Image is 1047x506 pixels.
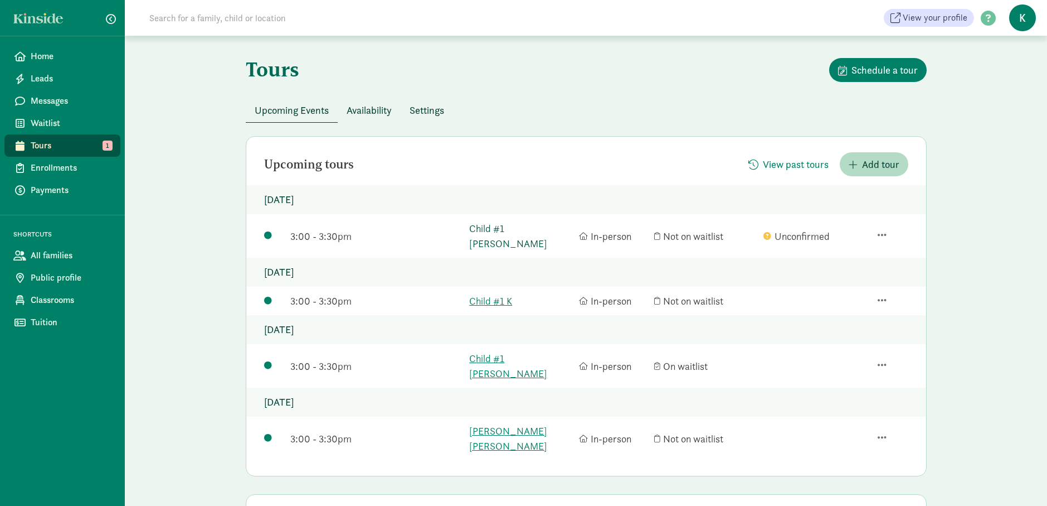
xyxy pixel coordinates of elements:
button: Settings [401,98,453,122]
span: View your profile [903,11,967,25]
div: Not on waitlist [654,431,758,446]
span: Messages [31,94,111,108]
span: Schedule a tour [851,62,918,78]
div: 3:00 - 3:30pm [290,293,464,309]
input: Search for a family, child or location [143,7,455,29]
h2: Upcoming tours [264,158,354,171]
div: Not on waitlist [654,293,758,309]
div: On waitlist [654,359,758,374]
a: Tours 1 [4,134,120,157]
span: Add tour [862,157,899,172]
span: Payments [31,184,111,197]
button: Add tour [840,152,908,176]
span: Settings [410,103,444,118]
span: View past tours [763,157,829,172]
a: Child #1 [PERSON_NAME] [469,351,573,381]
h1: Tours [246,58,299,80]
button: View past tours [739,152,837,176]
a: Child #1 [PERSON_NAME] [469,221,573,251]
p: [DATE] [246,185,926,214]
a: View your profile [884,9,974,27]
span: 1 [103,141,113,151]
span: Classrooms [31,293,111,307]
a: Public profile [4,267,120,289]
div: Unconfirmed [763,229,868,244]
button: Upcoming Events [246,98,338,122]
span: Leads [31,72,111,85]
span: Availability [347,103,392,118]
a: Tuition [4,311,120,334]
a: Classrooms [4,289,120,311]
div: 3:00 - 3:30pm [290,229,464,244]
span: Home [31,50,111,63]
a: Messages [4,90,120,112]
div: 3:00 - 3:30pm [290,359,464,374]
div: Not on waitlist [654,229,758,244]
span: Waitlist [31,117,111,130]
div: In-person [579,431,649,446]
p: [DATE] [246,258,926,287]
div: In-person [579,229,649,244]
a: View past tours [739,158,837,171]
a: Payments [4,179,120,201]
button: Schedule a tour [829,58,927,82]
span: Public profile [31,271,111,285]
a: All families [4,244,120,267]
a: Leads [4,68,120,90]
iframe: Chat Widget [991,452,1047,506]
button: Availability [338,98,401,122]
div: In-person [579,359,649,374]
div: 3:00 - 3:30pm [290,431,464,446]
a: Waitlist [4,112,120,134]
p: [DATE] [246,315,926,344]
span: Enrollments [31,161,111,175]
span: K [1009,4,1036,31]
span: All families [31,249,111,262]
a: Home [4,45,120,68]
span: Tuition [31,316,111,329]
span: Upcoming Events [255,103,329,118]
p: [DATE] [246,388,926,417]
a: Enrollments [4,157,120,179]
div: In-person [579,293,649,309]
a: [PERSON_NAME] [PERSON_NAME] [469,423,573,454]
span: Tours [31,139,111,152]
a: Child #1 K [469,293,573,309]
